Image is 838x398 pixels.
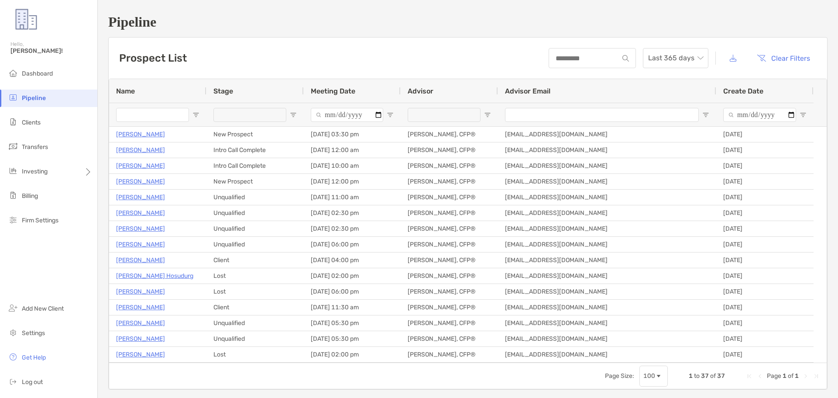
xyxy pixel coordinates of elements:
[206,300,304,315] div: Client
[116,160,165,171] p: [PERSON_NAME]
[8,117,18,127] img: clients icon
[206,237,304,252] div: Unqualified
[8,190,18,201] img: billing icon
[22,168,48,175] span: Investing
[206,284,304,299] div: Lost
[10,47,92,55] span: [PERSON_NAME]!
[8,376,18,387] img: logout icon
[401,347,498,362] div: [PERSON_NAME], CFP®
[717,372,725,380] span: 37
[116,255,165,266] p: [PERSON_NAME]
[401,300,498,315] div: [PERSON_NAME], CFP®
[304,300,401,315] div: [DATE] 11:30 am
[192,111,199,118] button: Open Filter Menu
[498,142,716,158] div: [EMAIL_ADDRESS][DOMAIN_NAME]
[206,158,304,173] div: Intro Call Complete
[795,372,799,380] span: 1
[304,221,401,236] div: [DATE] 02:30 pm
[716,284,814,299] div: [DATE]
[206,221,304,236] div: Unqualified
[116,192,165,203] a: [PERSON_NAME]
[304,237,401,252] div: [DATE] 06:00 pm
[116,223,165,234] a: [PERSON_NAME]
[22,217,58,224] span: Firm Settings
[716,221,814,236] div: [DATE]
[22,305,64,312] span: Add New Client
[304,174,401,189] div: [DATE] 12:00 pm
[689,372,693,380] span: 1
[767,372,781,380] span: Page
[304,142,401,158] div: [DATE] 12:00 am
[116,286,165,297] p: [PERSON_NAME]
[304,284,401,299] div: [DATE] 06:00 pm
[22,94,46,102] span: Pipeline
[116,129,165,140] a: [PERSON_NAME]
[401,331,498,346] div: [PERSON_NAME], CFP®
[22,329,45,337] span: Settings
[505,87,550,95] span: Advisor Email
[505,108,699,122] input: Advisor Email Filter Input
[788,372,793,380] span: of
[401,205,498,221] div: [PERSON_NAME], CFP®
[716,237,814,252] div: [DATE]
[401,284,498,299] div: [PERSON_NAME], CFP®
[22,70,53,77] span: Dashboard
[116,176,165,187] p: [PERSON_NAME]
[498,300,716,315] div: [EMAIL_ADDRESS][DOMAIN_NAME]
[8,92,18,103] img: pipeline icon
[8,141,18,152] img: transfers icon
[639,366,668,387] div: Page Size
[756,373,763,380] div: Previous Page
[290,111,297,118] button: Open Filter Menu
[498,190,716,205] div: [EMAIL_ADDRESS][DOMAIN_NAME]
[498,284,716,299] div: [EMAIL_ADDRESS][DOMAIN_NAME]
[116,239,165,250] a: [PERSON_NAME]
[116,318,165,329] a: [PERSON_NAME]
[716,190,814,205] div: [DATE]
[8,352,18,362] img: get-help icon
[401,253,498,268] div: [PERSON_NAME], CFP®
[206,205,304,221] div: Unqualified
[498,237,716,252] div: [EMAIL_ADDRESS][DOMAIN_NAME]
[484,111,491,118] button: Open Filter Menu
[723,87,763,95] span: Create Date
[116,270,193,281] a: [PERSON_NAME] Hosudurg
[498,268,716,284] div: [EMAIL_ADDRESS][DOMAIN_NAME]
[304,127,401,142] div: [DATE] 03:30 pm
[716,268,814,284] div: [DATE]
[498,158,716,173] div: [EMAIL_ADDRESS][DOMAIN_NAME]
[813,373,820,380] div: Last Page
[498,331,716,346] div: [EMAIL_ADDRESS][DOMAIN_NAME]
[22,143,48,151] span: Transfers
[116,333,165,344] p: [PERSON_NAME]
[716,127,814,142] div: [DATE]
[643,372,655,380] div: 100
[648,48,703,68] span: Last 365 days
[116,302,165,313] a: [PERSON_NAME]
[206,331,304,346] div: Unqualified
[116,349,165,360] a: [PERSON_NAME]
[206,142,304,158] div: Intro Call Complete
[304,268,401,284] div: [DATE] 02:00 pm
[716,205,814,221] div: [DATE]
[116,145,165,156] a: [PERSON_NAME]
[311,87,355,95] span: Meeting Date
[401,221,498,236] div: [PERSON_NAME], CFP®
[498,315,716,331] div: [EMAIL_ADDRESS][DOMAIN_NAME]
[311,108,383,122] input: Meeting Date Filter Input
[401,174,498,189] div: [PERSON_NAME], CFP®
[8,166,18,176] img: investing icon
[498,253,716,268] div: [EMAIL_ADDRESS][DOMAIN_NAME]
[387,111,394,118] button: Open Filter Menu
[304,205,401,221] div: [DATE] 02:30 pm
[694,372,700,380] span: to
[206,315,304,331] div: Unqualified
[498,174,716,189] div: [EMAIL_ADDRESS][DOMAIN_NAME]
